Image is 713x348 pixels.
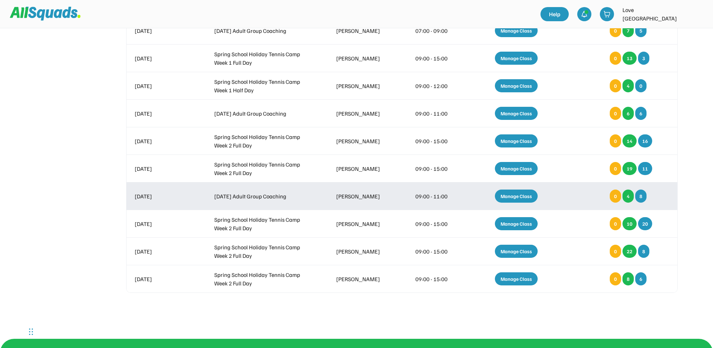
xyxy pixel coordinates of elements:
[135,54,188,63] div: [DATE]
[638,134,652,147] div: 16
[495,245,538,258] div: Manage Class
[415,192,458,201] div: 09:00 - 11:00
[495,190,538,203] div: Manage Class
[336,82,390,90] div: [PERSON_NAME]
[336,27,390,35] div: [PERSON_NAME]
[214,243,310,260] div: Spring School Holiday Tennis Camp Week 2 Full Day
[638,162,652,175] div: 11
[635,190,647,203] div: 8
[623,245,637,258] div: 22
[135,192,188,201] div: [DATE]
[135,220,188,228] div: [DATE]
[415,275,458,283] div: 09:00 - 15:00
[495,52,538,65] div: Manage Class
[214,192,310,201] div: [DATE] Adult Group Coaching
[581,11,588,18] img: bell-03%20%281%29.svg
[336,247,390,256] div: [PERSON_NAME]
[336,220,390,228] div: [PERSON_NAME]
[336,137,390,145] div: [PERSON_NAME]
[638,217,652,230] div: 20
[214,133,310,150] div: Spring School Holiday Tennis Camp Week 2 Full Day
[214,77,310,94] div: Spring School Holiday Tennis Camp Week 1 Half Day
[638,245,649,258] div: 8
[214,27,310,35] div: [DATE] Adult Group Coaching
[135,275,188,283] div: [DATE]
[495,79,538,92] div: Manage Class
[623,134,637,147] div: 14
[495,24,538,37] div: Manage Class
[10,7,81,20] img: Squad%20Logo.svg
[415,164,458,173] div: 09:00 - 15:00
[214,109,310,118] div: [DATE] Adult Group Coaching
[623,24,634,37] div: 7
[415,82,458,90] div: 09:00 - 12:00
[610,190,621,203] div: 0
[135,27,188,35] div: [DATE]
[638,52,649,65] div: 3
[623,272,634,285] div: 8
[415,27,458,35] div: 07:00 - 09:00
[495,134,538,147] div: Manage Class
[623,190,634,203] div: 4
[610,272,621,285] div: 0
[635,107,647,120] div: 6
[415,109,458,118] div: 09:00 - 11:00
[415,247,458,256] div: 09:00 - 15:00
[135,247,188,256] div: [DATE]
[540,7,569,21] a: Help
[336,192,390,201] div: [PERSON_NAME]
[214,160,310,177] div: Spring School Holiday Tennis Camp Week 2 Full Day
[214,271,310,288] div: Spring School Holiday Tennis Camp Week 2 Full Day
[610,79,621,92] div: 0
[135,137,188,145] div: [DATE]
[610,134,621,147] div: 0
[623,107,634,120] div: 6
[603,11,610,18] img: shopping-cart-01%20%281%29.svg
[415,220,458,228] div: 09:00 - 15:00
[415,137,458,145] div: 09:00 - 15:00
[214,50,310,67] div: Spring School Holiday Tennis Camp Week 1 Full Day
[610,245,621,258] div: 0
[623,6,686,23] div: Love [GEOGRAPHIC_DATA]
[495,272,538,285] div: Manage Class
[623,162,637,175] div: 19
[623,79,634,92] div: 4
[610,162,621,175] div: 0
[635,79,647,92] div: 0
[415,54,458,63] div: 09:00 - 15:00
[495,162,538,175] div: Manage Class
[135,109,188,118] div: [DATE]
[623,52,637,65] div: 13
[610,52,621,65] div: 0
[135,82,188,90] div: [DATE]
[610,217,621,230] div: 0
[610,107,621,120] div: 0
[336,164,390,173] div: [PERSON_NAME]
[336,54,390,63] div: [PERSON_NAME]
[336,275,390,283] div: [PERSON_NAME]
[495,107,538,120] div: Manage Class
[690,7,705,21] img: LTPP_Logo_REV.jpeg
[635,272,647,285] div: 6
[635,24,647,37] div: 5
[495,217,538,230] div: Manage Class
[623,217,637,230] div: 10
[336,109,390,118] div: [PERSON_NAME]
[610,24,621,37] div: 0
[214,215,310,232] div: Spring School Holiday Tennis Camp Week 2 Full Day
[135,164,188,173] div: [DATE]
